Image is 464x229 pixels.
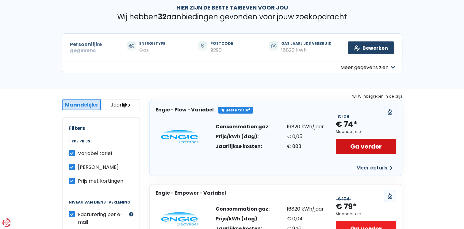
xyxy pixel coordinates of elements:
[287,207,324,212] div: 16820 kWh/jaar
[353,162,396,173] button: Meer details
[336,130,361,134] div: Maandelijkse
[348,41,394,54] a: Bewerken
[336,114,351,119] div: € 109
[62,61,402,73] button: Meer gegevens zien
[155,107,214,113] h3: Engie - Flow - Variabel
[158,12,167,22] span: 32
[287,144,324,149] div: € 883
[149,93,402,100] div: *BTW inbegrepen in de prijs
[336,202,357,212] div: € 79*
[336,119,357,130] div: € 74*
[287,216,324,221] div: € 0,04
[287,124,324,129] div: 16820 kWh/jaar
[161,212,198,226] img: Engie
[78,150,113,157] span: Variabel tarief
[336,139,396,154] a: Ga verder
[78,211,128,226] label: Facturering per e-mail
[62,99,101,110] button: Maandelijks
[69,125,133,131] h2: Filters
[62,13,402,21] p: Wij hebben aanbiedingen gevonden voor jouw zoekopdracht
[216,207,270,212] div: Consommation gaz:
[161,130,198,143] img: Engie
[78,164,119,171] span: [PERSON_NAME]
[69,139,133,149] legend: Type prijs
[216,216,270,221] div: Prijs/kWh (dag):
[216,144,270,149] div: Jaarlijkse kosten:
[218,107,253,114] div: Beste tarief
[287,134,324,139] div: € 0,05
[62,4,402,11] h1: Hier zijn de beste tarieven voor jou
[101,99,140,110] button: Jaarlijks
[216,134,270,139] div: Prijs/kWh (dag):
[216,124,270,129] div: Consommation gaz:
[78,177,123,184] span: Prijs met kortingen
[155,190,226,196] h3: Engie - Empower - Variabel
[69,200,133,211] legend: Niveau van dienstverlening
[336,196,351,202] div: € 104
[336,212,361,216] div: Maandelijkse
